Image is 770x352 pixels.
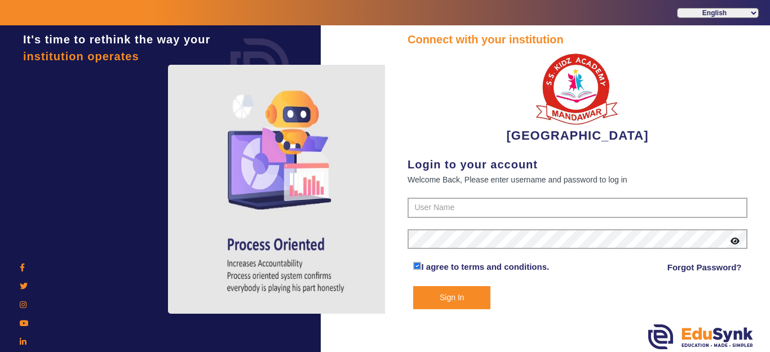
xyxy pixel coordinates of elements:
button: Sign In [413,286,490,309]
a: I agree to terms and conditions. [421,262,549,271]
div: Welcome Back, Please enter username and password to log in [408,173,747,186]
img: login.png [218,25,302,110]
a: Forgot Password? [667,261,742,274]
div: [GEOGRAPHIC_DATA] [408,48,747,145]
div: Connect with your institution [408,31,747,48]
input: User Name [408,198,747,218]
img: edusynk.png [648,324,753,349]
div: Login to your account [408,156,747,173]
span: institution operates [23,50,139,63]
img: login4.png [168,65,405,314]
img: b9104f0a-387a-4379-b368-ffa933cda262 [535,48,619,126]
span: It's time to rethink the way your [23,33,210,46]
